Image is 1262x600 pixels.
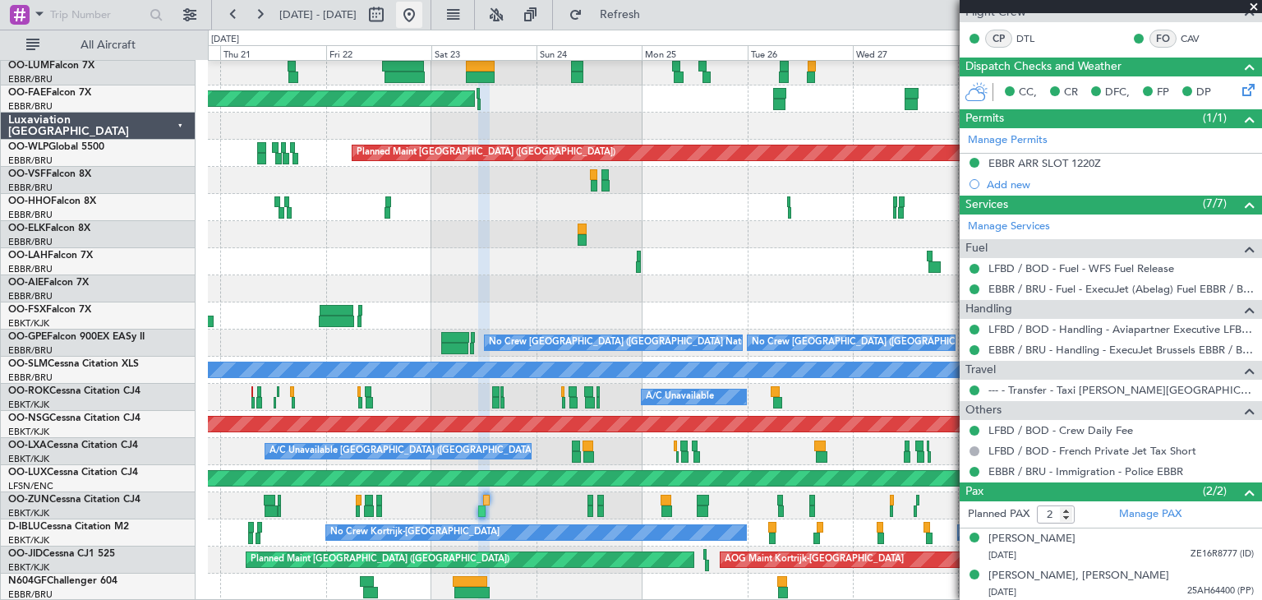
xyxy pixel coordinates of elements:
[8,100,53,113] a: EBBR/BRU
[8,468,47,478] span: OO-LUX
[8,224,90,233] a: OO-ELKFalcon 8X
[988,322,1254,336] a: LFBD / BOD - Handling - Aviapartner Executive LFBD****MYhandling*** / BOD
[8,359,139,369] a: OO-SLMCessna Citation XLS
[8,359,48,369] span: OO-SLM
[8,196,96,206] a: OO-HHOFalcon 8X
[8,549,43,559] span: OO-JID
[489,330,764,355] div: No Crew [GEOGRAPHIC_DATA] ([GEOGRAPHIC_DATA] National)
[748,45,853,60] div: Tue 26
[725,547,904,572] div: AOG Maint Kortrijk-[GEOGRAPHIC_DATA]
[8,142,48,152] span: OO-WLP
[8,522,40,532] span: D-IBLU
[8,413,49,423] span: OO-NSG
[642,45,747,60] div: Mon 25
[18,32,178,58] button: All Aircraft
[1119,506,1181,523] a: Manage PAX
[8,399,49,411] a: EBKT/KJK
[8,468,138,478] a: OO-LUXCessna Citation CJ4
[8,507,49,519] a: EBKT/KJK
[8,263,53,275] a: EBBR/BRU
[988,156,1101,170] div: EBBR ARR SLOT 1220Z
[965,58,1122,76] span: Dispatch Checks and Weather
[1149,30,1177,48] div: FO
[988,383,1254,397] a: --- - Transfer - Taxi [PERSON_NAME][GEOGRAPHIC_DATA]
[8,61,94,71] a: OO-LUMFalcon 7X
[50,2,145,27] input: Trip Number
[965,401,1002,420] span: Others
[8,332,47,342] span: OO-GPE
[251,547,509,572] div: Planned Maint [GEOGRAPHIC_DATA] ([GEOGRAPHIC_DATA])
[988,568,1169,584] div: [PERSON_NAME], [PERSON_NAME]
[968,132,1048,149] a: Manage Permits
[8,386,49,396] span: OO-ROK
[586,9,655,21] span: Refresh
[646,385,714,409] div: A/C Unavailable
[8,73,53,85] a: EBBR/BRU
[965,300,1012,319] span: Handling
[8,290,53,302] a: EBBR/BRU
[853,45,958,60] div: Wed 27
[1203,109,1227,127] span: (1/1)
[988,261,1174,275] a: LFBD / BOD - Fuel - WFS Fuel Release
[988,282,1254,296] a: EBBR / BRU - Fuel - ExecuJet (Abelag) Fuel EBBR / BRU
[958,45,1063,60] div: Thu 28
[8,576,47,586] span: N604GF
[965,109,1004,128] span: Permits
[968,219,1050,235] a: Manage Services
[43,39,173,51] span: All Aircraft
[988,586,1016,598] span: [DATE]
[8,332,145,342] a: OO-GPEFalcon 900EX EASy II
[8,169,46,179] span: OO-VSF
[330,520,500,545] div: No Crew Kortrijk-[GEOGRAPHIC_DATA]
[8,453,49,465] a: EBKT/KJK
[988,464,1183,478] a: EBBR / BRU - Immigration - Police EBBR
[8,522,129,532] a: D-IBLUCessna Citation M2
[8,561,49,574] a: EBKT/KJK
[8,305,91,315] a: OO-FSXFalcon 7X
[269,439,575,464] div: A/C Unavailable [GEOGRAPHIC_DATA] ([GEOGRAPHIC_DATA] National)
[8,441,138,450] a: OO-LXACessna Citation CJ4
[8,251,93,261] a: OO-LAHFalcon 7X
[8,534,49,547] a: EBKT/KJK
[357,141,615,165] div: Planned Maint [GEOGRAPHIC_DATA] ([GEOGRAPHIC_DATA])
[8,236,53,248] a: EBBR/BRU
[8,196,51,206] span: OO-HHO
[1181,31,1218,46] a: CAV
[1064,85,1078,101] span: CR
[561,2,660,28] button: Refresh
[1019,85,1037,101] span: CC,
[988,444,1196,458] a: LFBD / BOD - French Private Jet Tax Short
[985,30,1012,48] div: CP
[326,45,431,60] div: Fri 22
[987,178,1254,192] div: Add new
[8,142,104,152] a: OO-WLPGlobal 5500
[1203,195,1227,212] span: (7/7)
[8,480,53,492] a: LFSN/ENC
[8,88,91,98] a: OO-FAEFalcon 7X
[965,239,988,258] span: Fuel
[1191,547,1254,561] span: ZE16R8777 (ID)
[988,423,1133,437] a: LFBD / BOD - Crew Daily Fee
[8,344,53,357] a: EBBR/BRU
[1203,482,1227,500] span: (2/2)
[8,251,48,261] span: OO-LAH
[211,33,239,47] div: [DATE]
[8,61,49,71] span: OO-LUM
[8,169,91,179] a: OO-VSFFalcon 8X
[8,441,47,450] span: OO-LXA
[965,482,983,501] span: Pax
[8,224,45,233] span: OO-ELK
[220,45,325,60] div: Thu 21
[8,495,49,505] span: OO-ZUN
[1016,31,1053,46] a: DTL
[8,155,53,167] a: EBBR/BRU
[8,386,140,396] a: OO-ROKCessna Citation CJ4
[1157,85,1169,101] span: FP
[8,305,46,315] span: OO-FSX
[8,182,53,194] a: EBBR/BRU
[8,576,117,586] a: N604GFChallenger 604
[752,330,1027,355] div: No Crew [GEOGRAPHIC_DATA] ([GEOGRAPHIC_DATA] National)
[965,361,996,380] span: Travel
[8,413,140,423] a: OO-NSGCessna Citation CJ4
[988,531,1075,547] div: [PERSON_NAME]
